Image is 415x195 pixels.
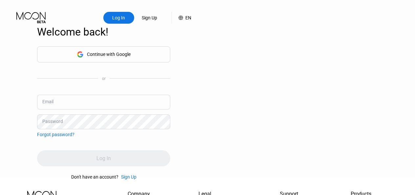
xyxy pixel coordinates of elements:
div: Log In [112,14,126,21]
div: Continue with Google [37,46,170,62]
div: Welcome back! [37,26,170,38]
div: or [102,76,106,81]
div: EN [172,12,191,24]
div: Sign Up [141,14,158,21]
div: Don't have an account? [71,174,118,180]
div: Sign Up [118,174,136,180]
div: Continue with Google [87,52,131,57]
div: EN [185,15,191,20]
div: Email [42,99,53,104]
div: Forgot password? [37,132,74,137]
div: Password [42,119,63,124]
div: Log In [103,12,134,24]
div: Sign Up [134,12,165,24]
div: Sign Up [121,174,136,180]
